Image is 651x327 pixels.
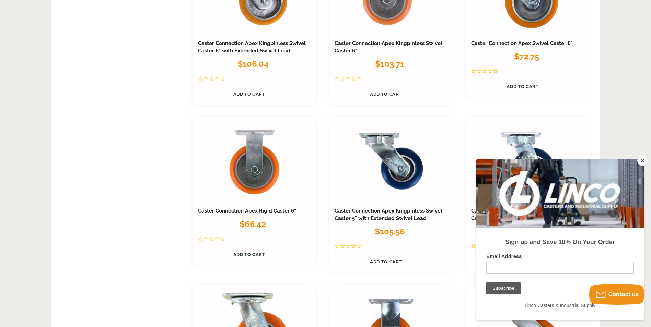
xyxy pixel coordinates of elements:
[233,252,265,257] span: Add to Cart
[198,208,296,214] a: Caster Connection Apex Rigid Caster 6"
[198,87,301,101] a: Add to Cart
[589,284,644,305] button: Contact us
[637,156,648,166] button: Close
[233,92,265,97] span: Add to Cart
[240,219,266,229] span: $66.42
[335,208,442,221] a: Caster Connection Apex Kingpinless Swivel Caster 5" with Extended Swivel Lead
[370,92,402,97] span: Add to Cart
[608,291,639,298] span: Contact us
[507,84,538,89] span: Add to Cart
[10,123,45,135] input: Subscribe
[10,94,158,102] label: Email Address
[375,59,404,69] span: $103.71
[198,248,301,261] a: Add to Cart
[198,40,306,54] a: Caster Connection Apex Kingpinless Swivel Caster 6" with Extended Swivel Lead
[471,80,574,93] a: Add to Cart
[237,59,269,69] span: $106.04
[514,51,539,61] span: $72.75
[335,40,442,54] a: Caster Connection Apex Kingpinless Swivel Caster 6"
[471,40,573,46] a: Caster Connection Apex Swivel Caster 6"
[370,259,402,264] span: Add to Cart
[49,144,119,149] span: Linco Casters & Industrial Supply
[471,255,574,268] a: Add to Cart
[375,227,405,237] span: $105.56
[471,208,579,221] a: Caster Connection Apex Kingpinless Swivel Caster 5"
[335,87,437,101] a: Add to Cart
[335,255,437,268] a: Add to Cart
[29,80,139,86] strong: Sign up and Save 10% On Your Order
